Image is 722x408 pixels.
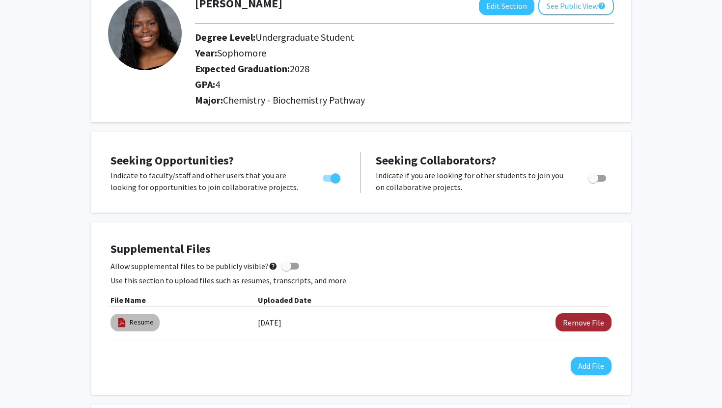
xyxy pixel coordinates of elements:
[376,169,570,193] p: Indicate if you are looking for other students to join you on collaborative projects.
[255,31,354,43] span: Undergraduate Student
[290,62,309,75] span: 2028
[258,295,311,305] b: Uploaded Date
[195,31,609,43] h2: Degree Level:
[215,78,220,90] span: 4
[111,153,234,168] span: Seeking Opportunities?
[195,79,609,90] h2: GPA:
[195,63,609,75] h2: Expected Graduation:
[584,169,611,184] div: Toggle
[111,295,146,305] b: File Name
[571,357,611,375] button: Add File
[376,153,496,168] span: Seeking Collaborators?
[111,274,611,286] p: Use this section to upload files such as resumes, transcripts, and more.
[319,169,346,184] div: Toggle
[111,169,304,193] p: Indicate to faculty/staff and other users that you are looking for opportunities to join collabor...
[111,242,611,256] h4: Supplemental Files
[555,313,611,331] button: Remove Resume File
[111,260,278,272] span: Allow supplemental files to be publicly visible?
[269,260,278,272] mat-icon: help
[195,94,614,106] h2: Major:
[217,47,266,59] span: Sophomore
[258,314,281,331] label: [DATE]
[116,317,127,328] img: pdf_icon.png
[7,364,42,401] iframe: Chat
[195,47,609,59] h2: Year:
[223,94,365,106] span: Chemistry - Biochemistry Pathway
[130,317,154,327] a: Resume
